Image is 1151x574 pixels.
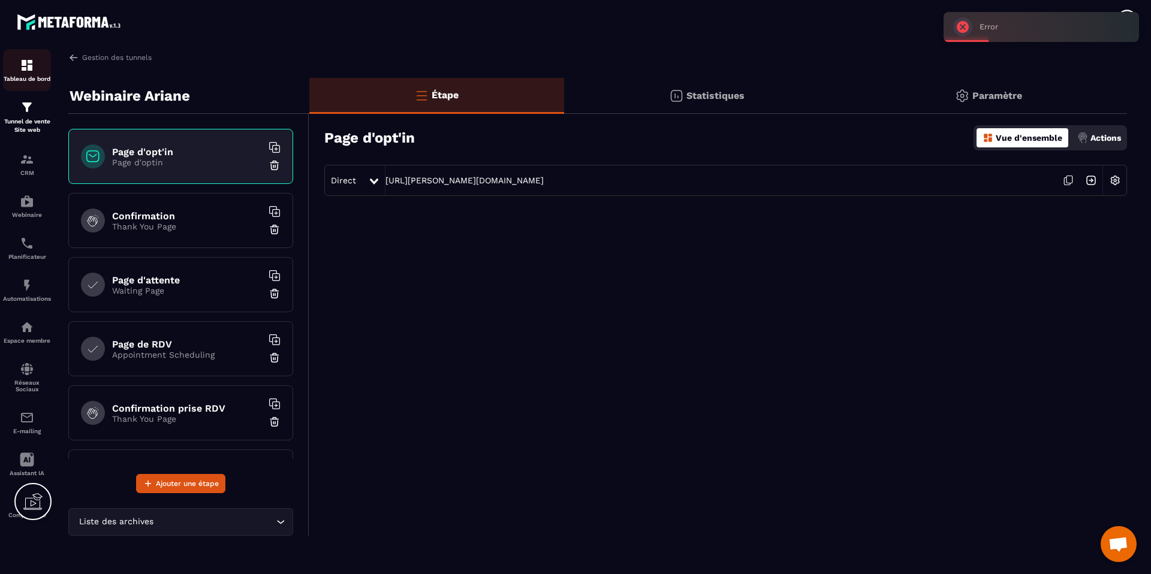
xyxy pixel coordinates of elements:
p: Thank You Page [112,222,262,231]
img: setting-gr.5f69749f.svg [955,89,969,103]
img: logo [17,11,125,33]
img: social-network [20,362,34,376]
p: Webinaire Ariane [70,84,190,108]
img: scheduler [20,236,34,250]
a: automationsautomationsAutomatisations [3,269,51,311]
a: formationformationCRM [3,143,51,185]
img: trash [269,416,281,428]
p: Vue d'ensemble [996,133,1062,143]
a: Assistant IA [3,443,51,485]
p: Webinaire [3,212,51,218]
img: arrow-next.bcc2205e.svg [1080,169,1102,192]
a: automationsautomationsEspace membre [3,311,51,353]
h6: Page d'attente [112,274,262,286]
img: setting-w.858f3a88.svg [1104,169,1126,192]
p: Réseaux Sociaux [3,379,51,392]
p: E-mailing [3,428,51,434]
input: Search for option [156,515,273,528]
p: Assistant IA [3,470,51,476]
div: Ouvrir le chat [1101,526,1137,562]
img: trash [269,223,281,235]
p: Espace membre [3,337,51,344]
a: schedulerschedulerPlanificateur [3,227,51,269]
h3: Page d'opt'in [324,129,415,146]
h6: Confirmation prise RDV [112,403,262,414]
img: dashboard-orange.40269519.svg [983,132,993,143]
a: [URL][PERSON_NAME][DOMAIN_NAME] [385,176,544,185]
img: stats.20deebd0.svg [669,89,683,103]
span: Ajouter une étape [156,478,219,490]
img: arrow [68,52,79,63]
a: formationformationTunnel de vente Site web [3,91,51,143]
img: actions.d6e523a2.png [1077,132,1088,143]
a: formationformationTableau de bord [3,49,51,91]
img: formation [20,58,34,72]
h6: Page de RDV [112,339,262,350]
img: formation [20,152,34,167]
span: Liste des archives [76,515,156,528]
p: Tableau de bord [3,75,51,82]
div: Search for option [68,508,293,536]
h6: Page d'opt'in [112,146,262,158]
p: Statistiques [686,90,745,101]
img: trash [269,159,281,171]
img: email [20,410,34,425]
a: Gestion des tunnels [68,52,152,63]
p: Automatisations [3,295,51,302]
p: Waiting Page [112,286,262,295]
button: Ajouter une étape [136,474,225,493]
img: trash [269,288,281,300]
p: Paramètre [972,90,1022,101]
img: trash [269,352,281,364]
img: automations [20,278,34,292]
p: Appointment Scheduling [112,350,262,359]
img: formation [20,100,34,114]
span: Direct [331,176,356,185]
a: social-networksocial-networkRéseaux Sociaux [3,353,51,401]
p: Tunnel de vente Site web [3,117,51,134]
p: Actions [1090,133,1121,143]
a: automationsautomationsWebinaire [3,185,51,227]
img: bars-o.4a397970.svg [414,88,429,102]
p: Page d'optin [112,158,262,167]
p: Planificateur [3,253,51,260]
p: CRM [3,170,51,176]
img: automations [20,320,34,334]
a: emailemailE-mailing [3,401,51,443]
a: accountantaccountantComptabilité [3,485,51,527]
img: automations [20,194,34,209]
p: Comptabilité [3,512,51,518]
h6: Confirmation [112,210,262,222]
p: Étape [432,89,459,101]
p: Thank You Page [112,414,262,424]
